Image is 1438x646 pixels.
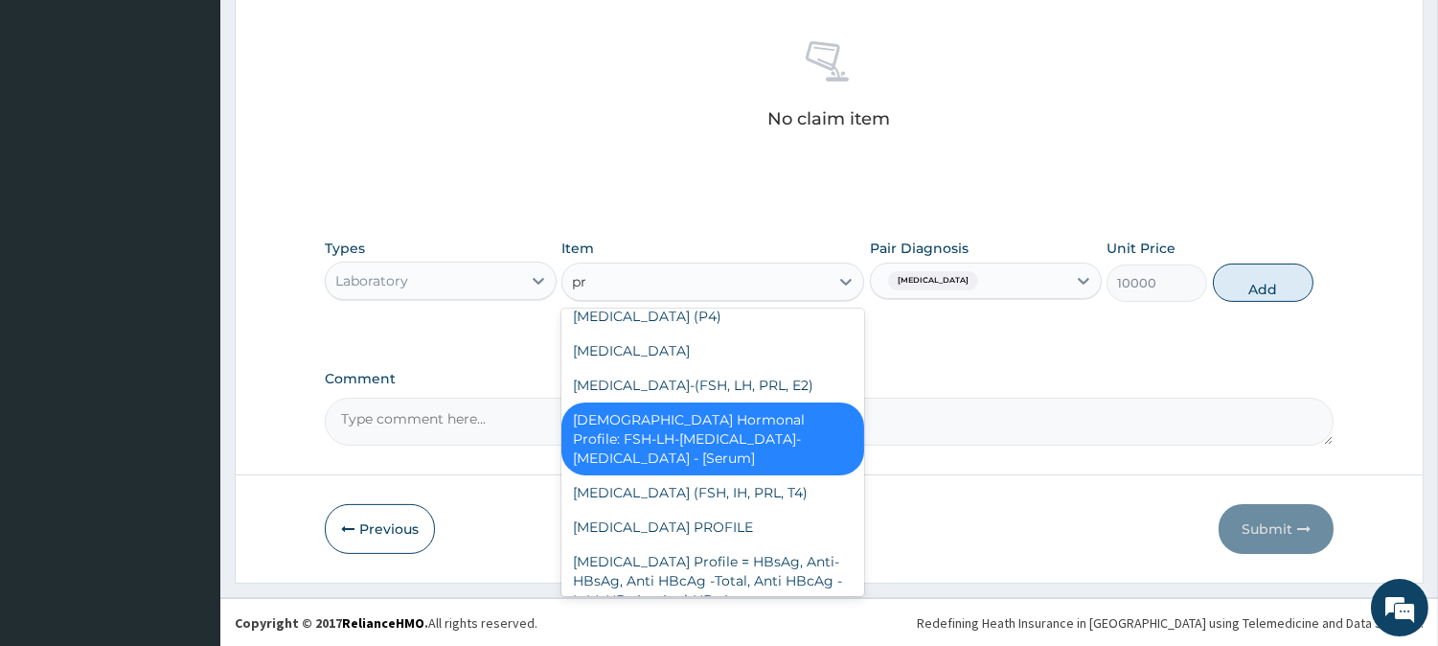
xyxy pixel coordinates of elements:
[325,241,365,257] label: Types
[870,239,969,258] label: Pair Diagnosis
[561,510,864,544] div: [MEDICAL_DATA] PROFILE
[561,368,864,403] div: [MEDICAL_DATA]-(FSH, LH, PRL, E2)
[561,239,594,258] label: Item
[10,437,365,504] textarea: Type your message and hit 'Enter'
[561,334,864,368] div: [MEDICAL_DATA]
[561,403,864,475] div: [DEMOGRAPHIC_DATA] Hormonal Profile: FSH-LH-[MEDICAL_DATA]-[MEDICAL_DATA] - [Serum]
[325,504,435,554] button: Previous
[561,475,864,510] div: [MEDICAL_DATA] (FSH, IH, PRL, T4)
[561,299,864,334] div: [MEDICAL_DATA] (P4)
[767,109,890,128] p: No claim item
[335,271,408,290] div: Laboratory
[100,107,322,132] div: Chat with us now
[35,96,78,144] img: d_794563401_company_1708531726252_794563401
[888,271,978,290] span: [MEDICAL_DATA]
[1107,239,1176,258] label: Unit Price
[917,613,1424,633] div: Redefining Heath Insurance in [GEOGRAPHIC_DATA] using Telemedicine and Data Science!
[342,614,424,632] a: RelianceHMO
[111,198,264,392] span: We're online!
[561,544,864,617] div: [MEDICAL_DATA] Profile = HBsAg, Anti-HBsAg, Anti HBcAg -Total, Anti HBcAg -IgM, HBeAg, Anti-HBeAg
[1219,504,1334,554] button: Submit
[325,371,1334,387] label: Comment
[1213,264,1313,302] button: Add
[235,614,428,632] strong: Copyright © 2017 .
[314,10,360,56] div: Minimize live chat window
